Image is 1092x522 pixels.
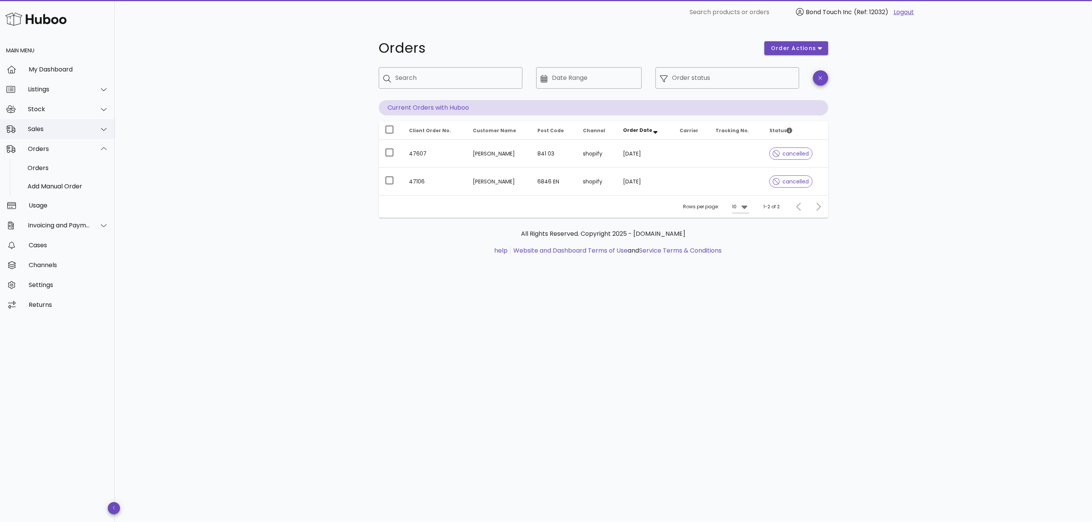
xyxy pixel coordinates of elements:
td: 47106 [403,168,467,195]
span: cancelled [773,151,809,156]
img: Huboo Logo [5,11,67,27]
div: Channels [29,261,109,269]
th: Tracking No. [710,122,764,140]
th: Channel [577,122,617,140]
div: Stock [28,105,90,113]
th: Status [763,122,828,140]
span: Bond Touch Inc [806,8,852,16]
span: Tracking No. [716,127,750,134]
th: Post Code [532,122,577,140]
p: Current Orders with Huboo [379,100,828,115]
a: help [494,246,508,255]
td: 6846 EN [532,168,577,195]
div: Listings [28,86,90,93]
span: Post Code [538,127,564,134]
span: (Ref: 12032) [854,8,888,16]
div: Usage [29,202,109,209]
button: order actions [764,41,828,55]
a: Logout [894,8,914,17]
a: Service Terms & Conditions [639,246,722,255]
th: Client Order No. [403,122,467,140]
td: [PERSON_NAME] [467,140,532,168]
span: Customer Name [473,127,516,134]
div: 10Rows per page: [732,201,749,213]
div: Invoicing and Payments [28,222,90,229]
div: My Dashboard [29,66,109,73]
th: Order Date: Sorted descending. Activate to remove sorting. [617,122,673,140]
a: Website and Dashboard Terms of Use [513,246,628,255]
span: Client Order No. [409,127,451,134]
div: Settings [29,281,109,289]
h1: Orders [379,41,756,55]
div: Add Manual Order [28,183,109,190]
div: Orders [28,145,90,152]
div: Rows per page: [683,196,749,218]
div: Cases [29,242,109,249]
p: All Rights Reserved. Copyright 2025 - [DOMAIN_NAME] [385,229,822,238]
span: cancelled [773,179,809,184]
td: [PERSON_NAME] [467,168,532,195]
td: [DATE] [617,140,673,168]
td: shopify [577,140,617,168]
div: Returns [29,301,109,308]
span: order actions [771,44,816,52]
div: Orders [28,164,109,172]
td: shopify [577,168,617,195]
div: 10 [732,203,737,210]
div: Sales [28,125,90,133]
td: 841 03 [532,140,577,168]
div: 1-2 of 2 [764,203,780,210]
th: Customer Name [467,122,532,140]
td: 47607 [403,140,467,168]
span: Order Date [623,127,652,133]
li: and [511,246,722,255]
span: Status [769,127,792,134]
th: Carrier [673,122,710,140]
td: [DATE] [617,168,673,195]
span: Carrier [680,127,698,134]
span: Channel [583,127,605,134]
